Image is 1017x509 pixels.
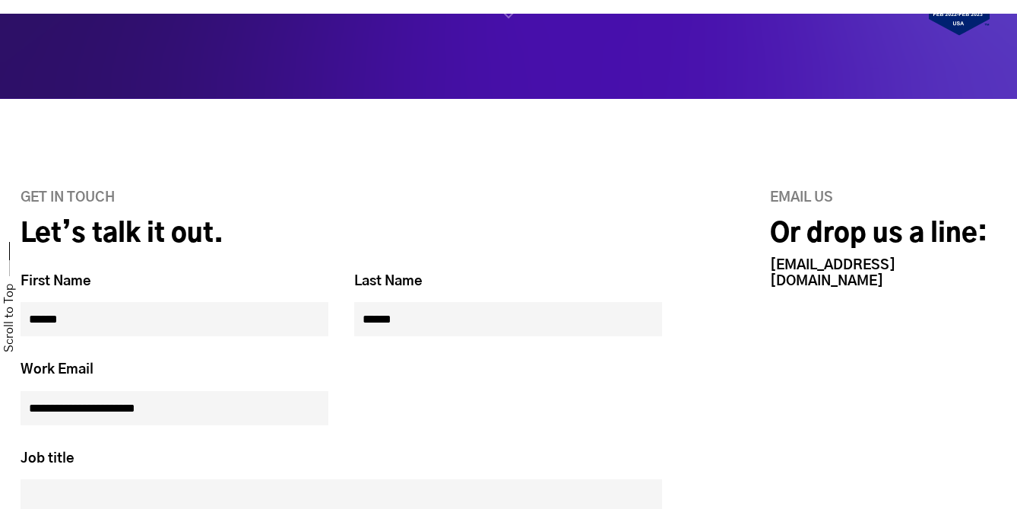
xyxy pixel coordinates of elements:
[21,218,663,251] h2: Let’s talk it out.
[770,218,996,251] h2: Or drop us a line:
[499,6,518,24] img: home_scroll
[770,190,996,207] h6: Email us
[2,284,17,352] a: Scroll to Top
[770,259,895,288] a: [EMAIL_ADDRESS][DOMAIN_NAME]
[21,190,663,207] h6: GET IN TOUCH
